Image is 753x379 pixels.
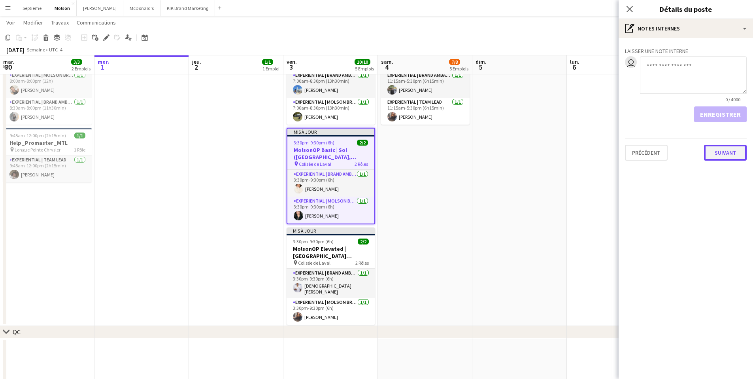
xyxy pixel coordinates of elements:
[3,58,14,65] span: mar.
[191,63,201,72] span: 2
[381,36,470,125] app-job-card: 11:15am-5:30pm (6h15min)2/2Molson Retail Elevated | Simply Spiked ([GEOGRAPHIC_DATA], [GEOGRAPHIC...
[98,58,109,65] span: mer.
[6,46,25,54] div: [DATE]
[381,71,470,98] app-card-role: Experiential | Brand Ambassador1/111:15am-5:30pm (6h15min)[PERSON_NAME]
[3,128,92,182] app-job-card: 9:45am-12:00pm (2h15min)1/1Help_Promaster_MTL Longue Pointe Chrysler1 RôleExperiential | Team Lea...
[9,133,66,138] span: 9:45am-12:00pm (2h15min)
[287,227,375,234] div: Mis à jour
[48,17,72,28] a: Travaux
[570,58,579,65] span: lun.
[287,269,375,298] app-card-role: Experiential | Brand Ambassador1/13:30pm-9:30pm (6h)[DEMOGRAPHIC_DATA][PERSON_NAME]
[72,66,91,72] div: 2 Emplois
[48,0,77,16] button: Molson
[287,146,374,161] h3: MolsonOP Basic | Sol ([GEOGRAPHIC_DATA], [GEOGRAPHIC_DATA])
[449,59,460,65] span: 7/8
[20,17,46,28] a: Modifier
[49,47,62,53] div: UTC−4
[74,17,119,28] a: Communications
[625,145,668,161] button: Précédent
[287,170,374,197] app-card-role: Experiential | Brand Ambassador1/13:30pm-9:30pm (6h)[PERSON_NAME]
[26,47,46,59] span: Semaine 40
[3,155,92,182] app-card-role: Experiential | Team Lead1/19:45am-12:00pm (2h15min)[PERSON_NAME]
[15,147,60,153] span: Longue Pointe Chrysler
[619,4,753,14] h3: Détails du poste
[625,47,747,55] h3: Laisser une note interne
[2,63,14,72] span: 30
[285,63,297,72] span: 3
[287,245,375,260] h3: MolsonOP Elevated | [GEOGRAPHIC_DATA] ([GEOGRAPHIC_DATA], [GEOGRAPHIC_DATA])
[23,19,43,26] span: Modifier
[96,63,109,72] span: 1
[569,63,579,72] span: 6
[3,17,19,28] a: Voir
[160,0,215,16] button: KIK Brand Marketing
[619,19,753,38] div: Notes internes
[380,63,393,72] span: 4
[355,161,368,167] span: 2 Rôles
[299,161,331,167] span: Colisée de Laval
[262,59,273,65] span: 1/1
[355,66,374,72] div: 5 Emplois
[3,98,92,125] app-card-role: Experiential | Brand Ambassador1/18:30am-8:00pm (11h30min)[PERSON_NAME]
[192,58,201,65] span: jeu.
[298,260,330,266] span: Colisée de Laval
[74,147,85,153] span: 1 Rôle
[6,19,15,26] span: Voir
[294,140,334,146] span: 3:30pm-9:30pm (6h)
[77,0,123,16] button: [PERSON_NAME]
[77,19,116,26] span: Communications
[287,298,375,325] app-card-role: Experiential | Molson Brand Specialist1/13:30pm-9:30pm (6h)[PERSON_NAME]
[704,145,747,161] button: Suivant
[51,19,69,26] span: Travaux
[287,128,375,224] app-job-card: Mis à jour3:30pm-9:30pm (6h)2/2MolsonOP Basic | Sol ([GEOGRAPHIC_DATA], [GEOGRAPHIC_DATA]) Colisé...
[287,129,374,135] div: Mis à jour
[449,66,468,72] div: 5 Emplois
[287,98,375,125] app-card-role: Experiential | Molson Brand Specialist1/17:00am-8:30pm (13h30min)[PERSON_NAME]
[287,227,375,325] app-job-card: Mis à jour3:30pm-9:30pm (6h)2/2MolsonOP Elevated | [GEOGRAPHIC_DATA] ([GEOGRAPHIC_DATA], [GEOGRAP...
[476,58,487,65] span: dim.
[381,58,393,65] span: sam.
[357,140,368,146] span: 2/2
[71,59,82,65] span: 3/3
[287,71,375,98] app-card-role: Experiential | Brand Ambassador1/17:00am-8:30pm (13h30min)[PERSON_NAME]
[355,260,369,266] span: 2 Rôles
[3,139,92,146] h3: Help_Promaster_MTL
[13,328,21,336] div: QC
[74,133,85,138] span: 1/1
[719,97,747,102] span: 0 / 4000
[3,71,92,98] app-card-role: Experiential | Molson Brand Specialist1/18:00am-8:00pm (12h)[PERSON_NAME]
[287,36,375,125] app-job-card: 7:00am-8:30pm (13h30min)2/2MolsonOP Golf | Heineken Silver (Bécancour, [GEOGRAPHIC_DATA]) Club de...
[262,66,279,72] div: 1 Emploi
[381,98,470,125] app-card-role: Experiential | Team Lead1/111:15am-5:30pm (6h15min)[PERSON_NAME]
[287,58,297,65] span: ven.
[3,36,92,125] app-job-card: 8:00am-8:00pm (12h)2/2MolsonOP Golf | Heineken Silver (Joliette, [GEOGRAPHIC_DATA]) Golf de Jolie...
[355,59,370,65] span: 10/10
[123,0,160,16] button: McDonald's
[16,0,48,16] button: Septieme
[474,63,487,72] span: 5
[358,239,369,244] span: 2/2
[293,239,334,244] span: 3:30pm-9:30pm (6h)
[287,197,374,224] app-card-role: Experiential | Molson Brand Specialist1/13:30pm-9:30pm (6h)[PERSON_NAME]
